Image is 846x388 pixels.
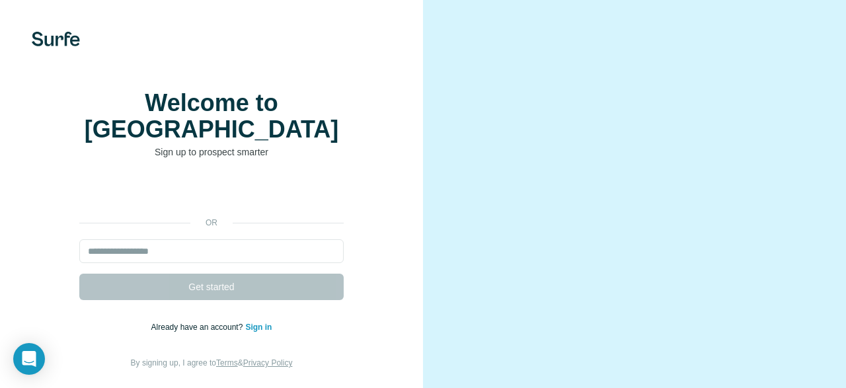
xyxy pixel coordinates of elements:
span: By signing up, I agree to & [131,358,293,368]
a: Privacy Policy [243,358,293,368]
div: Se connecter avec Google. S'ouvre dans un nouvel onglet. [79,178,344,208]
span: Already have an account? [151,323,246,332]
p: or [190,217,233,229]
iframe: Bouton "Se connecter avec Google" [73,178,350,208]
h1: Welcome to [GEOGRAPHIC_DATA] [79,90,344,143]
p: Sign up to prospect smarter [79,145,344,159]
a: Sign in [245,323,272,332]
div: Open Intercom Messenger [13,343,45,375]
img: Surfe's logo [32,32,80,46]
a: Terms [216,358,238,368]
